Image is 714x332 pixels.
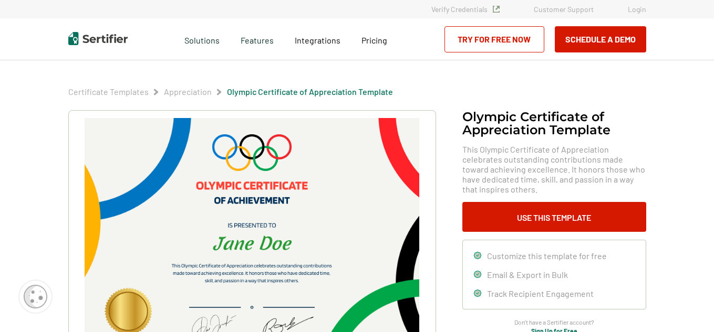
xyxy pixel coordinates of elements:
[487,288,594,298] span: Track Recipient Engagement
[295,33,340,46] a: Integrations
[68,87,393,97] div: Breadcrumb
[295,35,340,45] span: Integrations
[462,144,646,194] span: This Olympic Certificate of Appreciation celebrates outstanding contributions made toward achievi...
[431,5,500,14] a: Verify Credentials
[444,26,544,52] a: Try for Free Now
[462,110,646,136] h1: Olympic Certificate of Appreciation​ Template
[555,26,646,52] button: Schedule a Demo
[487,270,568,280] span: Email & Export in Bulk
[628,5,646,14] a: Login
[227,87,393,97] a: Olympic Certificate of Appreciation​ Template
[164,87,212,97] a: Appreciation
[24,285,47,308] img: Cookie Popup Icon
[462,202,646,232] button: Use This Template
[487,251,607,261] span: Customize this template for free
[493,6,500,13] img: Verified
[361,33,387,46] a: Pricing
[661,282,714,332] iframe: Chat Widget
[184,33,220,46] span: Solutions
[534,5,594,14] a: Customer Support
[361,35,387,45] span: Pricing
[68,87,149,97] a: Certificate Templates
[514,317,594,327] span: Don’t have a Sertifier account?
[68,32,128,45] img: Sertifier | Digital Credentialing Platform
[241,33,274,46] span: Features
